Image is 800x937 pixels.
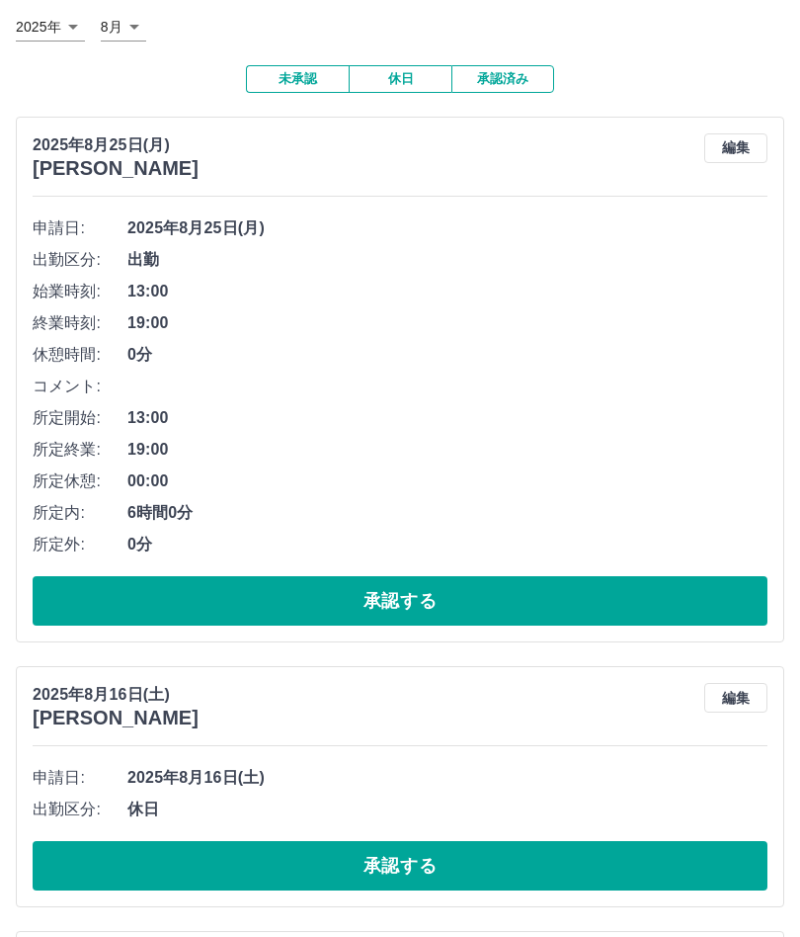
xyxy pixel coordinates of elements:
button: 承認する [33,842,767,892]
span: 2025年8月25日(月) [127,217,767,241]
span: 始業時刻: [33,281,127,304]
span: 00:00 [127,470,767,494]
span: コメント: [33,376,127,399]
button: 編集 [704,134,767,164]
span: 出勤区分: [33,249,127,273]
button: 編集 [704,684,767,714]
span: 所定内: [33,502,127,526]
span: 0分 [127,344,767,368]
h3: [PERSON_NAME] [33,708,199,730]
h3: [PERSON_NAME] [33,158,199,181]
span: 休日 [127,799,767,822]
button: 承認済み [451,66,554,94]
div: 8月 [101,14,146,43]
span: 所定終業: [33,439,127,463]
span: 終業時刻: [33,312,127,336]
span: 13:00 [127,281,767,304]
span: 出勤区分: [33,799,127,822]
p: 2025年8月25日(月) [33,134,199,158]
span: 申請日: [33,217,127,241]
span: 13:00 [127,407,767,431]
p: 2025年8月16日(土) [33,684,199,708]
button: 承認する [33,577,767,627]
span: 2025年8月16日(土) [127,767,767,791]
span: 休憩時間: [33,344,127,368]
span: 19:00 [127,439,767,463]
span: 所定外: [33,534,127,557]
button: 休日 [349,66,451,94]
span: 19:00 [127,312,767,336]
span: 所定休憩: [33,470,127,494]
span: 0分 [127,534,767,557]
span: 出勤 [127,249,767,273]
span: 6時間0分 [127,502,767,526]
span: 申請日: [33,767,127,791]
button: 未承認 [246,66,349,94]
div: 2025年 [16,14,85,43]
span: 所定開始: [33,407,127,431]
